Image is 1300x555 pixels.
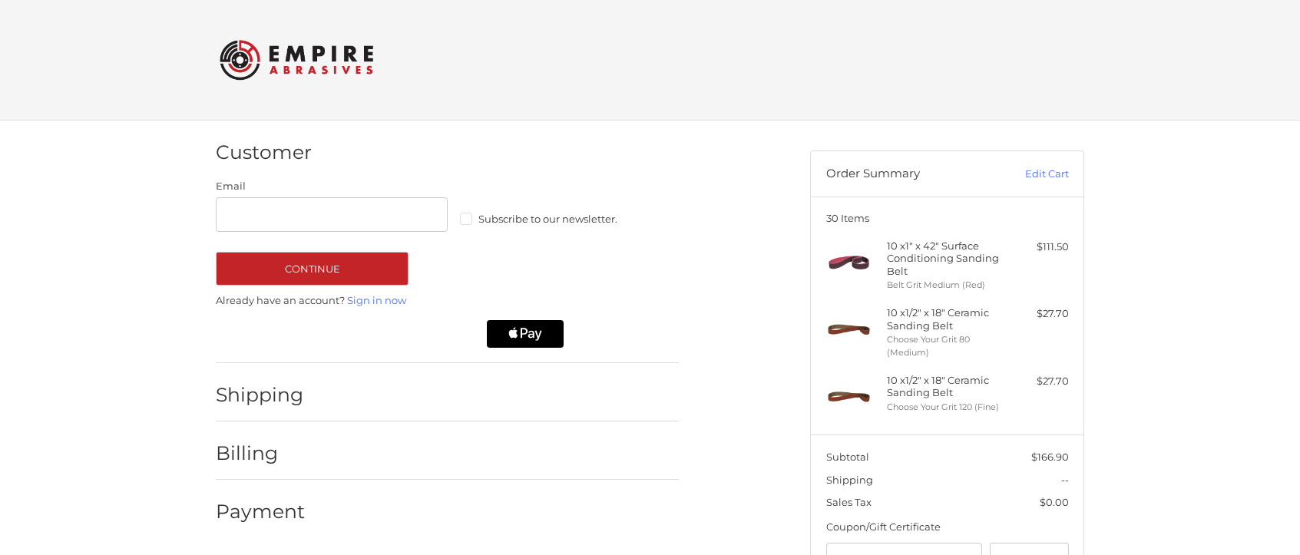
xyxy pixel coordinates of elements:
div: $27.70 [1008,306,1069,322]
span: Subtotal [826,451,869,463]
h2: Shipping [216,383,306,407]
div: Coupon/Gift Certificate [826,520,1069,535]
h4: 10 x 1/2" x 18" Ceramic Sanding Belt [887,306,1004,332]
li: Choose Your Grit 80 (Medium) [887,333,1004,358]
a: Edit Cart [991,167,1069,182]
span: Sales Tax [826,496,872,508]
label: Email [216,179,448,194]
h2: Billing [216,441,306,465]
h4: 10 x 1" x 42" Surface Conditioning Sanding Belt [887,240,1004,277]
h3: Order Summary [826,167,991,182]
span: $166.90 [1031,451,1069,463]
h3: 30 Items [826,212,1069,224]
span: Subscribe to our newsletter. [478,213,617,225]
li: Belt Grit Medium (Red) [887,279,1004,292]
button: Continue [216,252,409,286]
a: Sign in now [347,294,406,306]
span: $0.00 [1040,496,1069,508]
li: Choose Your Grit 120 (Fine) [887,401,1004,414]
iframe: PayPal-paylater [349,320,471,348]
h4: 10 x 1/2" x 18" Ceramic Sanding Belt [887,374,1004,399]
h2: Customer [216,140,312,164]
span: -- [1061,474,1069,486]
p: Already have an account? [216,293,679,309]
img: Empire Abrasives [220,30,373,90]
div: $111.50 [1008,240,1069,255]
div: $27.70 [1008,374,1069,389]
span: Shipping [826,474,873,486]
h2: Payment [216,500,306,524]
